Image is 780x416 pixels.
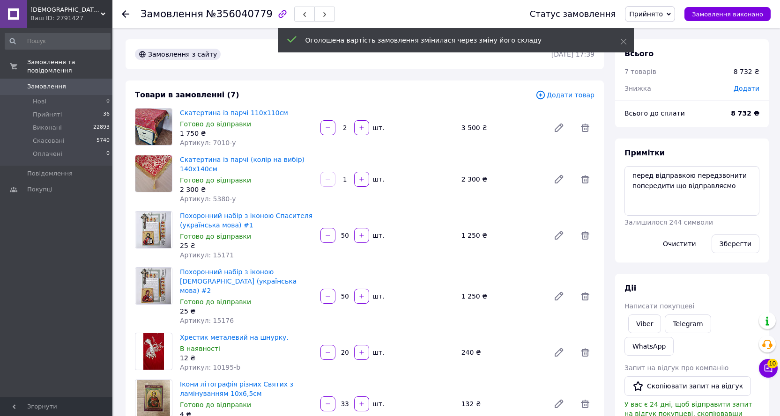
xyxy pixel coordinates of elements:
[97,137,110,145] span: 5740
[180,401,251,409] span: Готово до відправки
[576,170,594,189] span: Видалити
[576,287,594,306] span: Видалити
[624,109,685,117] span: Всього до сплати
[767,356,778,365] span: 10
[629,10,663,18] span: Прийнято
[628,314,661,333] a: Viber
[624,337,674,356] a: WhatsApp
[550,170,568,189] a: Редагувати
[135,49,221,60] div: Замовлення з сайту
[370,399,385,409] div: шт.
[180,334,289,341] a: Хрестик металевий на шнурку.
[180,109,288,117] a: Скатертина із парчі 110х110см
[759,359,778,378] button: Чат з покупцем10
[135,155,172,192] img: Скатертина із парчі (колір на вибір) 140х140см
[576,118,594,137] span: Видалити
[180,268,297,294] a: Похоронний набір з іконою [DEMOGRAPHIC_DATA] (українська мова) #2
[103,110,110,119] span: 36
[180,195,236,203] span: Артикул: 5380-y
[624,219,713,226] span: Залишилося 244 символи
[370,175,385,184] div: шт.
[143,333,164,370] img: Хрестик металевий на шнурку.
[665,314,711,333] a: Telegram
[576,394,594,413] span: Видалити
[624,302,694,310] span: Написати покупцеві
[370,123,385,132] div: шт.
[458,397,546,410] div: 132 ₴
[27,58,112,75] span: Замовлення та повідомлення
[180,364,240,371] span: Артикул: 10195-b
[5,33,111,50] input: Пошук
[550,287,568,306] a: Редагувати
[734,67,759,76] div: 8 732 ₴
[370,348,385,357] div: шт.
[370,292,385,301] div: шт.
[33,110,62,119] span: Прийняті
[576,226,594,245] span: Видалити
[30,6,101,14] span: Церковний магазин "Трикірій"
[180,298,251,306] span: Готово до відправки
[731,109,759,117] b: 8 732 ₴
[624,364,728,372] span: Запит на відгук про компанію
[180,251,234,259] span: Артикул: 15171
[33,97,46,106] span: Нові
[550,118,568,137] a: Редагувати
[458,229,546,242] div: 1 250 ₴
[180,353,313,363] div: 12 ₴
[136,212,171,248] img: Похоронний набір з іконою Спасителя (українська мова) #1
[106,97,110,106] span: 0
[136,268,171,304] img: Похоронний набір з іконою Богородиці (українська мова) #2
[734,85,759,92] span: Додати
[180,156,305,173] a: Скатертина із парчі (колір на вибір) 140х140см
[624,49,654,58] span: Всього
[180,120,251,128] span: Готово до відправки
[141,8,203,20] span: Замовлення
[458,346,546,359] div: 240 ₴
[712,234,759,253] button: Зберегти
[624,68,656,75] span: 7 товарів
[550,394,568,413] a: Редагувати
[624,284,636,292] span: Дії
[135,109,172,145] img: Скатертина із парчі 110х110см
[180,139,236,146] span: Артикул: 7010-y
[180,129,313,138] div: 1 750 ₴
[530,9,616,19] div: Статус замовлення
[180,233,251,240] span: Готово до відправки
[180,307,313,316] div: 25 ₴
[180,185,313,194] div: 2 300 ₴
[576,343,594,362] span: Видалити
[33,124,62,132] span: Виконані
[692,11,763,18] span: Замовлення виконано
[106,150,110,158] span: 0
[180,212,312,229] a: Похоронний набір з іконою Спасителя (українська мова) #1
[27,169,73,178] span: Повідомлення
[550,343,568,362] a: Редагувати
[624,166,759,216] textarea: перед відправкою передзвонити попередити що відправляємо
[370,231,385,240] div: шт.
[458,173,546,186] div: 2 300 ₴
[30,14,112,22] div: Ваш ID: 2791427
[122,9,129,19] div: Повернутися назад
[180,345,220,352] span: В наявності
[206,8,273,20] span: №356040779
[180,317,234,324] span: Артикул: 15176
[655,234,704,253] button: Очистити
[33,137,65,145] span: Скасовані
[535,90,594,100] span: Додати товар
[33,150,62,158] span: Оплачені
[180,241,313,250] div: 25 ₴
[305,36,597,45] div: Оголошена вартість замовлення змінилася через зміну його складу
[684,7,771,21] button: Замовлення виконано
[550,226,568,245] a: Редагувати
[180,176,251,184] span: Готово до відправки
[624,85,651,92] span: Знижка
[624,376,751,396] button: Скопіювати запит на відгук
[458,290,546,303] div: 1 250 ₴
[180,380,293,397] a: Ікони літографія різних Святих з ламінуванням 10х6,5см
[624,148,665,157] span: Примітки
[458,121,546,134] div: 3 500 ₴
[93,124,110,132] span: 22893
[27,82,66,91] span: Замовлення
[27,185,52,194] span: Покупці
[135,90,239,99] span: Товари в замовленні (7)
